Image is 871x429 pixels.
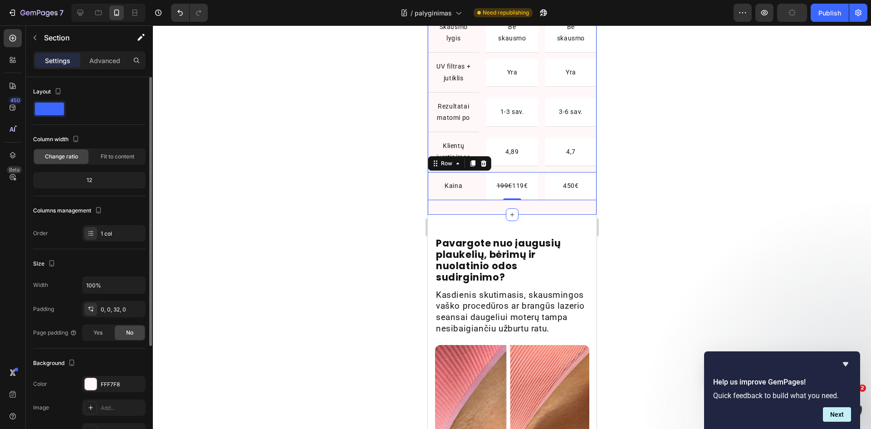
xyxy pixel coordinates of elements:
div: Color [33,380,47,388]
div: 12 [35,174,144,187]
p: Yra [67,41,102,53]
div: Help us improve GemPages! [713,359,851,422]
div: Undo/Redo [171,4,208,22]
p: Kasdienis skutimasis, skausmingos vaško procedūros ar brangūs lazerio seansai daugeliui moterų ta... [8,264,161,309]
p: Rezultatai matomi po [8,75,43,98]
div: FFF7F8 [101,380,143,389]
div: Order [33,229,48,237]
div: Row [11,134,26,142]
p: Quick feedback to build what you need. [713,391,851,400]
span: Thank you so much for your patience. I am trying to check your page, but I was unable to check it... [39,25,137,78]
div: Publish [818,8,841,18]
p: Section [44,32,118,43]
s: 199€ [69,157,84,164]
div: Page padding [33,329,77,337]
div: Column width [33,133,81,146]
iframe: To enrich screen reader interactions, please activate Accessibility in Grammarly extension settings [428,25,597,429]
p: 7 [59,7,64,18]
p: Yra [126,41,161,53]
div: Beta [7,166,22,173]
p: 119€ [67,155,102,166]
p: Message from Sinclair, sent 10m ago [39,34,137,42]
p: 4,89 [67,121,102,132]
span: Yes [93,329,103,337]
p: Kaina [8,155,43,166]
div: Add... [101,404,143,412]
h2: Help us improve GemPages! [713,377,851,388]
p: 3-6 sav. [126,81,161,92]
div: Columns management [33,205,104,217]
div: Padding [33,305,54,313]
span: palyginimas [415,8,452,18]
input: Auto [83,277,145,293]
p: UV filtras + jutiklis [8,35,43,58]
span: / [411,8,413,18]
div: 450 [9,97,22,104]
iframe: Intercom notifications message [690,341,871,404]
p: 1-3 sav. [67,81,102,92]
div: 0, 0, 32, 0 [101,306,143,314]
button: 7 [4,4,68,22]
p: Klientų įvertinimas [8,115,43,138]
span: Fit to content [101,153,134,161]
span: Need republishing [483,9,529,17]
div: Width [33,281,48,289]
p: Settings [45,56,70,65]
div: 1 col [101,230,143,238]
span: No [126,329,133,337]
strong: Pavargote nuo įaugusių plaukelių, bėrimų ir nuolatinio odos sudirginimo? [8,211,133,259]
span: Change ratio [45,153,78,161]
div: Background [33,357,77,370]
span: 2 [859,385,866,392]
div: Layout [33,86,64,98]
p: 4,7 [126,121,161,132]
button: Hide survey [840,359,851,370]
button: Publish [811,4,849,22]
div: Size [33,258,57,270]
p: 450€ [126,155,161,166]
button: Next question [823,407,851,422]
p: Advanced [89,56,120,65]
div: Image [33,404,49,412]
